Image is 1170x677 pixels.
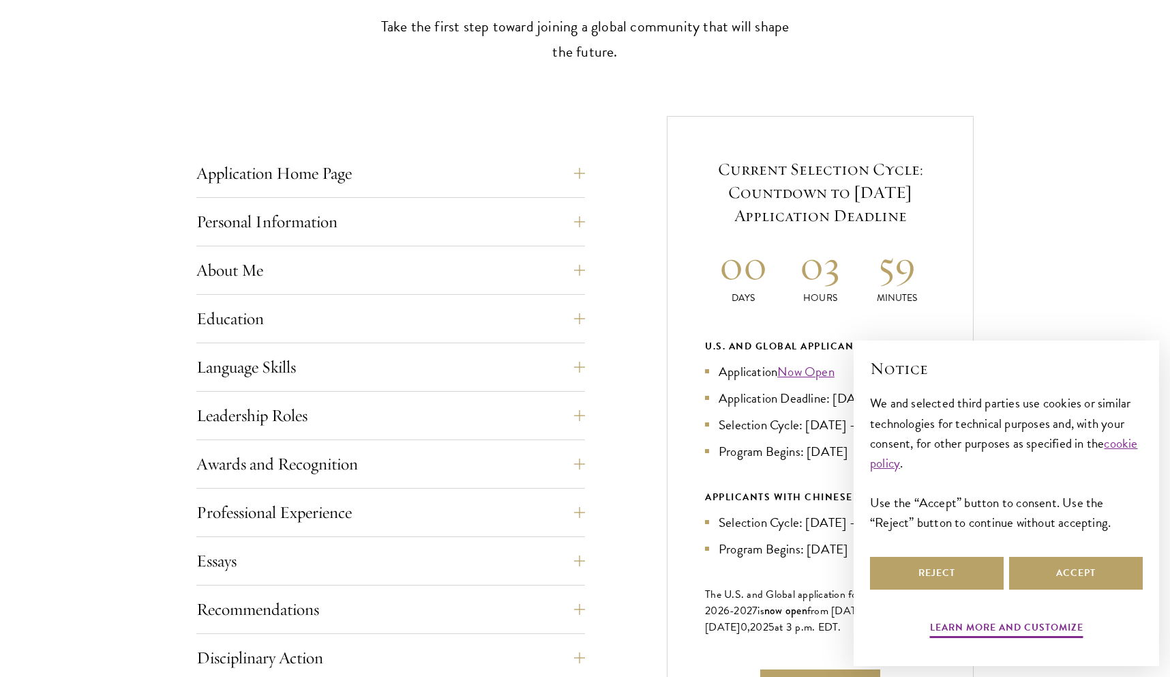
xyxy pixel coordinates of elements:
[870,433,1138,473] a: cookie policy
[705,415,935,435] li: Selection Cycle: [DATE] – [DATE]
[752,603,757,619] span: 7
[196,642,585,674] button: Disciplinary Action
[196,448,585,480] button: Awards and Recognition
[196,496,585,529] button: Professional Experience
[870,557,1004,590] button: Reject
[196,157,585,190] button: Application Home Page
[705,603,903,635] span: to [DATE]
[196,302,585,335] button: Education
[747,619,750,635] span: ,
[757,603,764,619] span: is
[196,399,585,432] button: Leadership Roles
[807,603,869,619] span: from [DATE],
[705,513,935,532] li: Selection Cycle: [DATE] – [DATE]
[782,291,859,305] p: Hours
[705,240,782,291] h2: 00
[374,14,796,65] p: Take the first step toward joining a global community that will shape the future.
[705,442,935,461] li: Program Begins: [DATE]
[768,619,775,635] span: 5
[1009,557,1143,590] button: Accept
[196,545,585,577] button: Essays
[196,351,585,384] button: Language Skills
[196,593,585,626] button: Recommendations
[782,240,859,291] h2: 03
[750,619,768,635] span: 202
[196,254,585,287] button: About Me
[705,338,935,355] div: U.S. and Global Applicants
[930,619,1083,640] button: Learn more and customize
[858,240,935,291] h2: 59
[705,362,935,381] li: Application
[705,489,935,506] div: APPLICANTS WITH CHINESE PASSPORTS
[730,603,752,619] span: -202
[723,603,730,619] span: 6
[775,619,841,635] span: at 3 p.m. EDT.
[705,291,782,305] p: Days
[705,158,935,227] h5: Current Selection Cycle: Countdown to [DATE] Application Deadline
[705,539,935,559] li: Program Begins: [DATE]
[764,603,807,618] span: now open
[870,357,1143,380] h2: Notice
[705,586,914,619] span: The U.S. and Global application for the class of 202
[777,362,835,381] a: Now Open
[196,205,585,238] button: Personal Information
[705,388,935,408] li: Application Deadline: [DATE] 3 p.m. EDT
[858,291,935,305] p: Minutes
[740,619,747,635] span: 0
[870,393,1143,532] div: We and selected third parties use cookies or similar technologies for technical purposes and, wit...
